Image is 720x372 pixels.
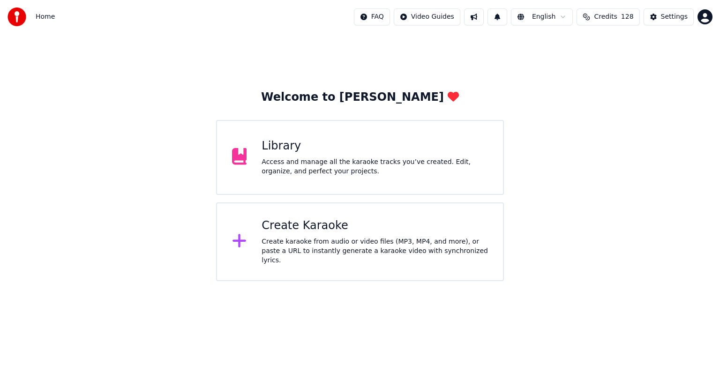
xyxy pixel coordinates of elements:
div: Create karaoke from audio or video files (MP3, MP4, and more), or paste a URL to instantly genera... [262,237,488,265]
div: Create Karaoke [262,218,488,233]
span: 128 [621,12,634,22]
span: Home [36,12,55,22]
div: Library [262,139,488,154]
button: FAQ [354,8,390,25]
img: youka [7,7,26,26]
button: Video Guides [394,8,460,25]
span: Credits [594,12,617,22]
button: Credits128 [577,8,639,25]
button: Settings [644,8,694,25]
div: Settings [661,12,688,22]
div: Welcome to [PERSON_NAME] [261,90,459,105]
nav: breadcrumb [36,12,55,22]
div: Access and manage all the karaoke tracks you’ve created. Edit, organize, and perfect your projects. [262,157,488,176]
